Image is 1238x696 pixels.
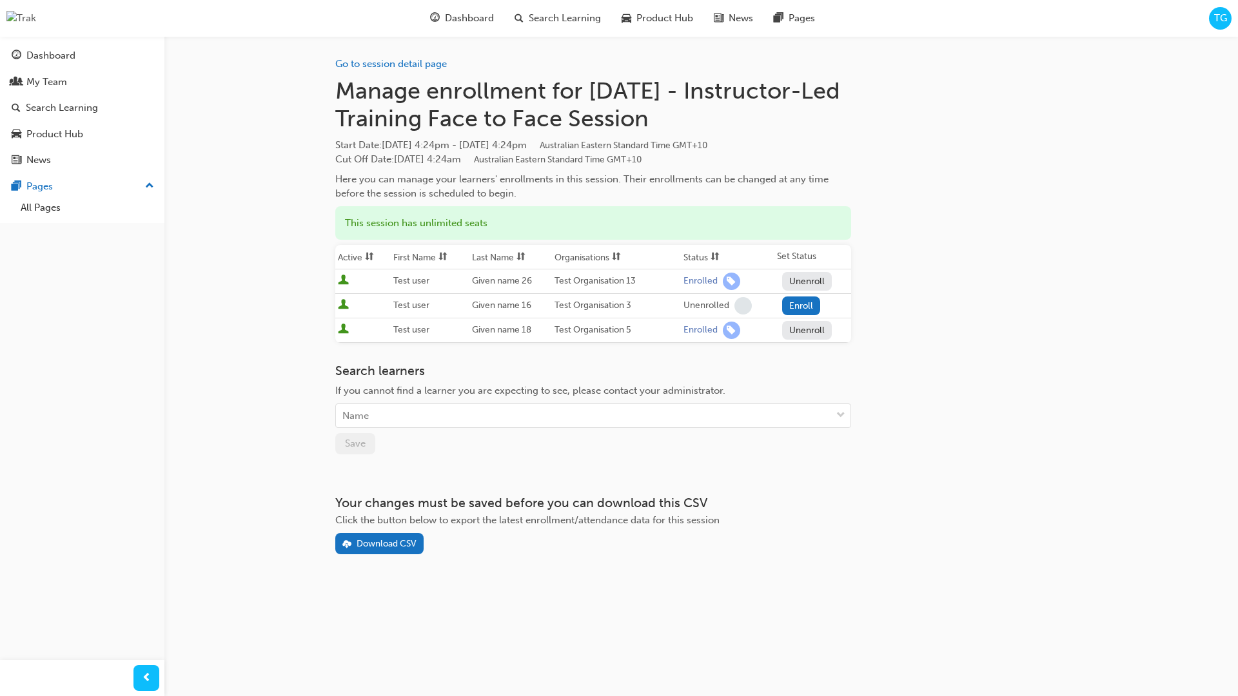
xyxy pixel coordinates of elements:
[345,438,366,449] span: Save
[420,5,504,32] a: guage-iconDashboard
[734,297,752,314] span: learningRecordVerb_NONE-icon
[1209,7,1232,30] button: TG
[763,5,825,32] a: pages-iconPages
[683,324,718,336] div: Enrolled
[472,300,531,311] span: Given name 16
[5,122,159,146] a: Product Hub
[335,77,851,133] h1: Manage enrollment for [DATE] - Instructor-Led Training Face to Face Session
[391,245,469,269] th: Toggle SortBy
[382,139,707,151] span: [DATE] 4:24pm - [DATE] 4:24pm
[393,275,429,286] span: Test user
[782,296,821,315] button: Enroll
[555,323,678,338] div: Test Organisation 5
[338,324,349,336] span: User is active
[5,96,159,120] a: Search Learning
[683,275,718,287] div: Enrolled
[335,245,391,269] th: Toggle SortBy
[472,275,532,286] span: Given name 26
[26,101,98,115] div: Search Learning
[612,252,621,263] span: sorting-icon
[26,179,53,194] div: Pages
[5,70,159,94] a: My Team
[12,102,21,114] span: search-icon
[12,77,21,88] span: people-icon
[445,11,494,26] span: Dashboard
[782,272,832,291] button: Unenroll
[335,533,424,554] button: Download CSV
[142,670,152,686] span: prev-icon
[357,538,417,549] div: Download CSV
[5,148,159,172] a: News
[782,321,832,340] button: Unenroll
[342,539,351,550] span: download-icon
[703,5,763,32] a: news-iconNews
[335,433,375,454] button: Save
[636,11,693,26] span: Product Hub
[555,298,678,313] div: Test Organisation 3
[516,252,526,263] span: sorting-icon
[515,10,524,26] span: search-icon
[555,274,678,289] div: Test Organisation 13
[335,153,642,165] span: Cut Off Date : [DATE] 4:24am
[26,48,75,63] div: Dashboard
[6,11,36,26] img: Trak
[683,300,729,312] div: Unenrolled
[474,154,642,165] span: Australian Eastern Standard Time GMT+10
[472,324,531,335] span: Given name 18
[540,140,707,151] span: Australian Eastern Standard Time GMT+10
[1214,11,1227,26] span: TG
[504,5,611,32] a: search-iconSearch Learning
[335,138,851,153] span: Start Date :
[145,178,154,195] span: up-icon
[774,245,851,269] th: Set Status
[729,11,753,26] span: News
[26,75,67,90] div: My Team
[26,127,83,142] div: Product Hub
[335,206,851,240] div: This session has unlimited seats
[26,153,51,168] div: News
[836,407,845,424] span: down-icon
[335,363,851,378] h3: Search learners
[430,10,440,26] span: guage-icon
[529,11,601,26] span: Search Learning
[5,41,159,175] button: DashboardMy TeamSearch LearningProduct HubNews
[342,409,369,423] div: Name
[335,496,851,510] h3: Your changes must be saved before you can download this CSV
[393,300,429,311] span: Test user
[335,172,851,201] div: Here you can manage your learners' enrollments in this session. Their enrollments can be changed ...
[335,58,447,70] a: Go to session detail page
[12,155,21,166] span: news-icon
[611,5,703,32] a: car-iconProduct Hub
[335,385,725,396] span: If you cannot find a learner you are expecting to see, please contact your administrator.
[5,44,159,68] a: Dashboard
[552,245,681,269] th: Toggle SortBy
[15,198,159,218] a: All Pages
[338,299,349,312] span: User is active
[393,324,429,335] span: Test user
[774,10,783,26] span: pages-icon
[12,50,21,62] span: guage-icon
[5,175,159,198] button: Pages
[469,245,552,269] th: Toggle SortBy
[622,10,631,26] span: car-icon
[438,252,447,263] span: sorting-icon
[365,252,374,263] span: sorting-icon
[12,181,21,193] span: pages-icon
[723,273,740,290] span: learningRecordVerb_ENROLL-icon
[789,11,815,26] span: Pages
[338,275,349,287] span: User is active
[12,129,21,140] span: car-icon
[335,514,720,526] span: Click the button below to export the latest enrollment/attendance data for this session
[723,322,740,339] span: learningRecordVerb_ENROLL-icon
[714,10,723,26] span: news-icon
[711,252,720,263] span: sorting-icon
[681,245,774,269] th: Toggle SortBy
